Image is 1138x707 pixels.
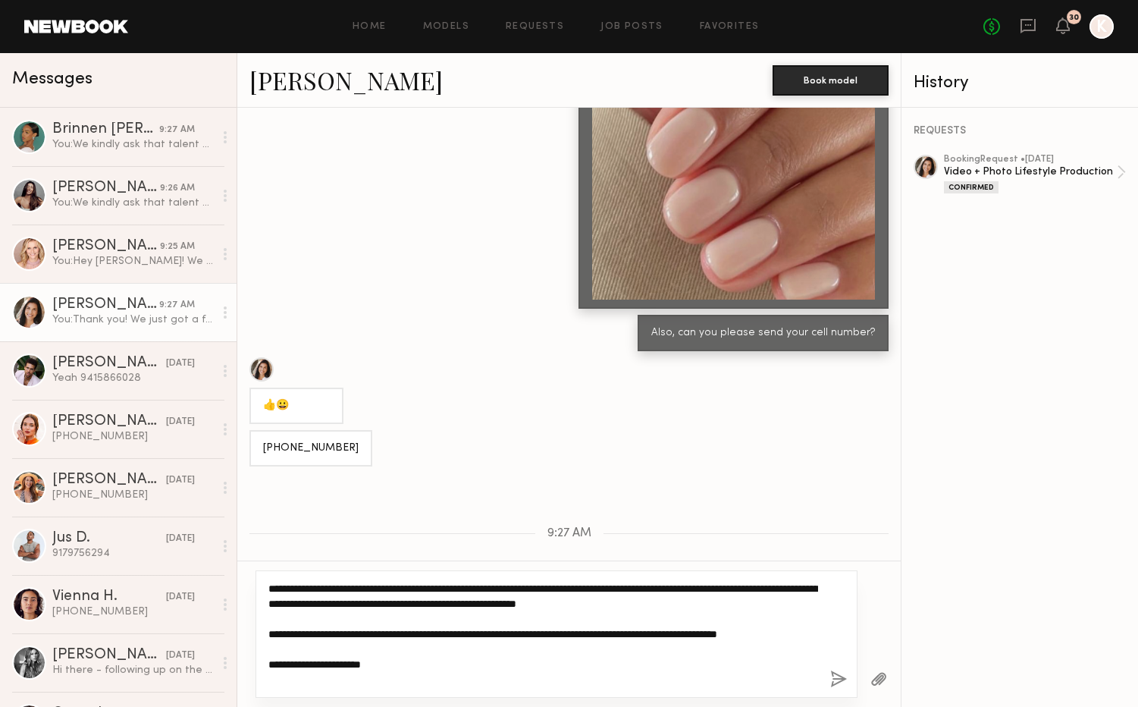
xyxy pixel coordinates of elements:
[944,155,1117,165] div: booking Request • [DATE]
[160,240,195,254] div: 9:25 AM
[52,546,214,561] div: 9179756294
[52,239,160,254] div: [PERSON_NAME]
[263,397,330,415] div: 👍😀
[506,22,564,32] a: Requests
[52,356,166,371] div: [PERSON_NAME]
[52,648,166,663] div: [PERSON_NAME]
[12,71,92,88] span: Messages
[423,22,469,32] a: Models
[1089,14,1114,39] a: K
[160,181,195,196] div: 9:26 AM
[52,488,214,502] div: [PHONE_NUMBER]
[52,663,214,677] div: Hi there - following up on the above. Thank you!
[249,64,443,96] a: [PERSON_NAME]
[1069,14,1079,22] div: 30
[944,155,1126,193] a: bookingRequest •[DATE]Video + Photo Lifestyle ProductionConfirmed
[52,297,159,313] div: [PERSON_NAME]
[52,589,166,605] div: Vienna H.
[159,298,195,313] div: 9:27 AM
[944,165,1117,179] div: Video + Photo Lifestyle Production
[944,181,998,193] div: Confirmed
[52,371,214,385] div: Yeah 9415866028
[52,137,214,152] div: You: We kindly ask that talent arrive camera ready, with the specific hairstyle provided and make...
[52,531,166,546] div: Jus D.
[166,590,195,605] div: [DATE]
[52,122,159,137] div: Brinnen [PERSON_NAME]
[52,605,214,619] div: [PHONE_NUMBER]
[773,65,889,96] button: Book model
[547,527,591,540] span: 9:27 AM
[914,126,1126,137] div: REQUESTS
[166,649,195,663] div: [DATE]
[52,181,160,196] div: [PERSON_NAME]
[600,22,663,32] a: Job Posts
[914,74,1126,92] div: History
[159,123,195,137] div: 9:27 AM
[52,473,166,488] div: [PERSON_NAME]
[52,414,166,429] div: [PERSON_NAME]
[651,325,875,342] div: Also, can you please send your cell number?
[52,196,214,210] div: You: We kindly ask that talent arrive camera ready, with the specific hairstyle provided and make...
[166,532,195,546] div: [DATE]
[353,22,387,32] a: Home
[52,313,214,327] div: You: Thank you! We just got a few additional notes from our makeup artist. Some of this has alrea...
[700,22,760,32] a: Favorites
[166,415,195,429] div: [DATE]
[263,440,359,457] div: [PHONE_NUMBER]
[52,254,214,269] div: You: Hey [PERSON_NAME]! We just got a few additional notes from our makeup artist. Some of this h...
[166,473,195,488] div: [DATE]
[52,429,214,444] div: [PHONE_NUMBER]
[773,73,889,86] a: Book model
[166,357,195,371] div: [DATE]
